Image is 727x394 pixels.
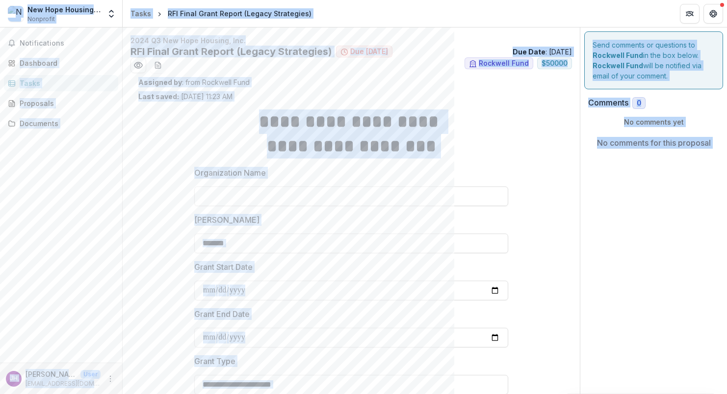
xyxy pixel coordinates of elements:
[104,373,116,385] button: More
[80,370,101,379] p: User
[20,98,110,108] div: Proposals
[4,35,118,51] button: Notifications
[637,99,641,107] span: 0
[513,47,572,57] p: : [DATE]
[150,57,166,73] button: download-word-button
[194,355,235,367] p: Grant Type
[542,59,568,68] span: $ 50000
[593,51,643,59] strong: Rockwell Fund
[26,379,101,388] p: [EMAIL_ADDRESS][DOMAIN_NAME]
[20,39,114,48] span: Notifications
[104,4,118,24] button: Open entity switcher
[20,118,110,129] div: Documents
[4,115,118,131] a: Documents
[8,6,24,22] img: New Hope Housing, Inc.
[350,48,388,56] span: Due [DATE]
[26,369,77,379] p: [PERSON_NAME]
[194,167,266,179] p: Organization Name
[130,57,146,73] button: Preview 3f4f17bc-2a9a-420f-be49-c86659bcd77a.pdf
[127,6,315,21] nav: breadcrumb
[703,4,723,24] button: Get Help
[130,46,332,57] h2: RFI Final Grant Report (Legacy Strategies)
[138,91,233,102] p: [DATE] 11:23 AM
[593,61,643,70] strong: Rockwell Fund
[513,48,545,56] strong: Due Date
[20,78,110,88] div: Tasks
[27,15,55,24] span: Nonprofit
[588,117,719,127] p: No comments yet
[194,261,253,273] p: Grant Start Date
[680,4,700,24] button: Partners
[138,77,564,87] p: : from Rockwell Fund
[588,98,628,107] h2: Comments
[584,31,723,89] div: Send comments or questions to in the box below. will be notified via email of your comment.
[130,35,572,46] p: 2024 Q3 New Hope Housing, Inc.
[4,75,118,91] a: Tasks
[138,92,179,101] strong: Last saved:
[194,214,260,226] p: [PERSON_NAME]
[127,6,155,21] a: Tasks
[138,78,182,86] strong: Assigned by
[168,8,312,19] div: RFI Final Grant Report (Legacy Strategies)
[10,375,18,382] div: Joy Horak-Brown
[194,308,250,320] p: Grant End Date
[479,59,529,68] span: Rockwell Fund
[130,8,151,19] div: Tasks
[4,55,118,71] a: Dashboard
[4,95,118,111] a: Proposals
[27,4,101,15] div: New Hope Housing, Inc.
[20,58,110,68] div: Dashboard
[597,137,711,149] p: No comments for this proposal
